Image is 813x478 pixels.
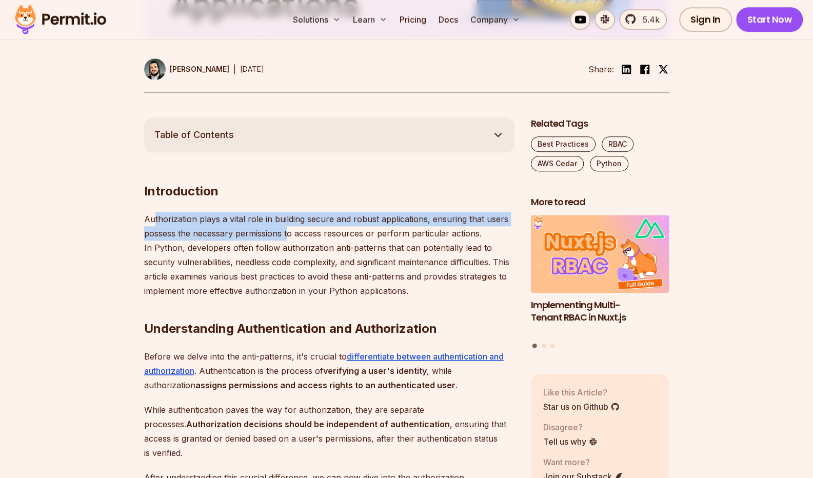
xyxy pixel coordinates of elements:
[240,65,264,73] time: [DATE]
[588,63,614,75] li: Share:
[144,349,514,392] p: Before we delve into the anti-patterns, it's crucial to . Authentication is the process of , whil...
[543,456,623,468] p: Want more?
[466,9,524,30] button: Company
[543,386,620,399] p: Like this Article?
[144,58,166,80] img: Gabriel L. Manor
[170,64,229,74] p: [PERSON_NAME]
[144,117,514,152] button: Table of Contents
[602,136,633,152] a: RBAC
[550,344,554,348] button: Go to slide 3
[620,63,632,75] img: linkedin
[233,63,236,75] div: |
[144,212,514,298] p: Authorization plays a vital role in building secure and robust applications, ensuring that users ...
[639,63,651,75] img: facebook
[531,136,596,152] a: Best Practices
[543,421,598,433] p: Disagree?
[531,196,669,209] h2: More to read
[195,380,455,390] strong: assigns permissions and access rights to an authenticated user
[679,7,732,32] a: Sign In
[144,58,229,80] a: [PERSON_NAME]
[323,366,427,376] strong: verifying a user's identity
[289,9,345,30] button: Solutions
[532,343,537,348] button: Go to slide 1
[349,9,391,30] button: Learn
[531,215,669,337] li: 1 of 3
[531,156,584,171] a: AWS Cedar
[434,9,462,30] a: Docs
[531,215,669,293] img: Implementing Multi-Tenant RBAC in Nuxt.js
[395,9,430,30] a: Pricing
[619,9,667,30] a: 5.4k
[531,215,669,349] div: Posts
[531,299,669,325] h3: Implementing Multi-Tenant RBAC in Nuxt.js
[186,419,450,429] strong: Authorization decisions should be independent of authentication
[144,403,514,460] p: While authentication paves the way for authorization, they are separate processes. , ensuring tha...
[531,215,669,337] a: Implementing Multi-Tenant RBAC in Nuxt.jsImplementing Multi-Tenant RBAC in Nuxt.js
[637,13,660,26] span: 5.4k
[154,128,234,142] span: Table of Contents
[10,2,111,37] img: Permit logo
[736,7,803,32] a: Start Now
[144,280,514,337] h2: Understanding Authentication and Authorization
[531,117,669,130] h2: Related Tags
[144,142,514,200] h2: Introduction
[542,344,546,348] button: Go to slide 2
[658,64,668,74] img: twitter
[543,435,598,448] a: Tell us why
[590,156,628,171] a: Python
[543,401,620,413] a: Star us on Github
